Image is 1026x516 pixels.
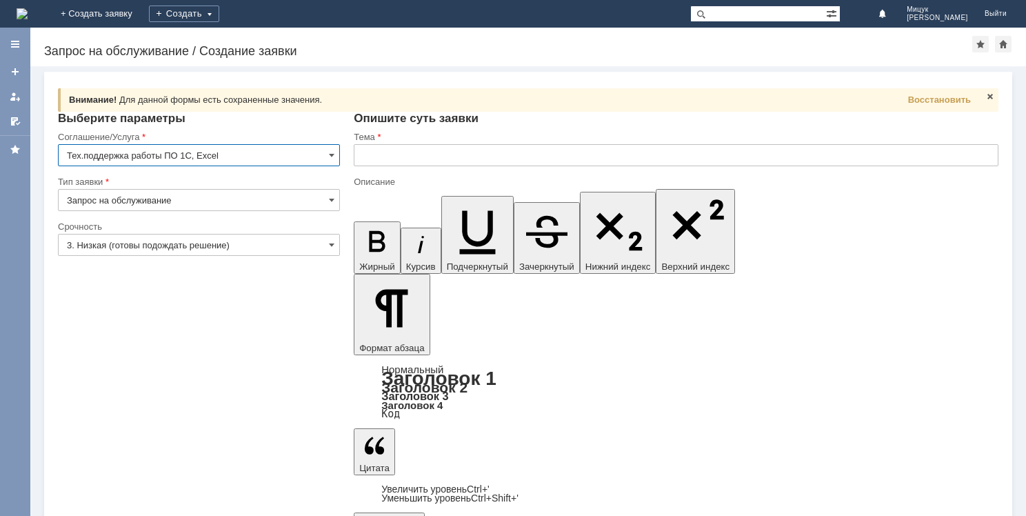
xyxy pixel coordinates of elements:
[972,36,989,52] div: Добавить в избранное
[354,365,998,419] div: Формат абзаца
[354,112,479,125] span: Опишите суть заявки
[354,221,401,274] button: Жирный
[354,485,998,503] div: Цитата
[381,493,519,504] a: Decrease
[4,110,26,132] a: Мои согласования
[441,196,514,274] button: Подчеркнутый
[656,189,735,274] button: Верхний индекс
[381,484,490,495] a: Increase
[585,261,651,272] span: Нижний индекс
[381,408,400,420] a: Код
[119,95,322,105] span: Для данной формы есть сохраненные значения.
[471,493,519,504] span: Ctrl+Shift+'
[381,368,496,389] a: Заголовок 1
[401,228,441,274] button: Курсив
[580,192,656,274] button: Нижний индекс
[354,274,430,355] button: Формат абзаца
[985,91,996,102] span: Закрыть
[359,261,395,272] span: Жирный
[467,484,490,495] span: Ctrl+'
[69,95,117,105] span: Внимание!
[44,44,972,58] div: Запрос на обслуживание / Создание заявки
[58,132,337,141] div: Соглашение/Услуга
[907,6,968,14] span: Мицук
[58,222,337,231] div: Срочность
[359,343,424,353] span: Формат абзаца
[17,8,28,19] a: Перейти на домашнюю страницу
[354,177,996,186] div: Описание
[381,390,448,402] a: Заголовок 3
[406,261,436,272] span: Курсив
[519,261,574,272] span: Зачеркнутый
[381,379,467,395] a: Заголовок 2
[381,399,443,411] a: Заголовок 4
[17,8,28,19] img: logo
[995,36,1012,52] div: Сделать домашней страницей
[661,261,730,272] span: Верхний индекс
[354,428,395,475] button: Цитата
[514,202,580,274] button: Зачеркнутый
[907,14,968,22] span: [PERSON_NAME]
[149,6,219,22] div: Создать
[4,61,26,83] a: Создать заявку
[58,177,337,186] div: Тип заявки
[58,112,185,125] span: Выберите параметры
[4,86,26,108] a: Мои заявки
[381,364,443,375] a: Нормальный
[908,95,971,105] span: Восстановить
[354,132,996,141] div: Тема
[447,261,508,272] span: Подчеркнутый
[359,463,390,473] span: Цитата
[826,6,840,19] span: Расширенный поиск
